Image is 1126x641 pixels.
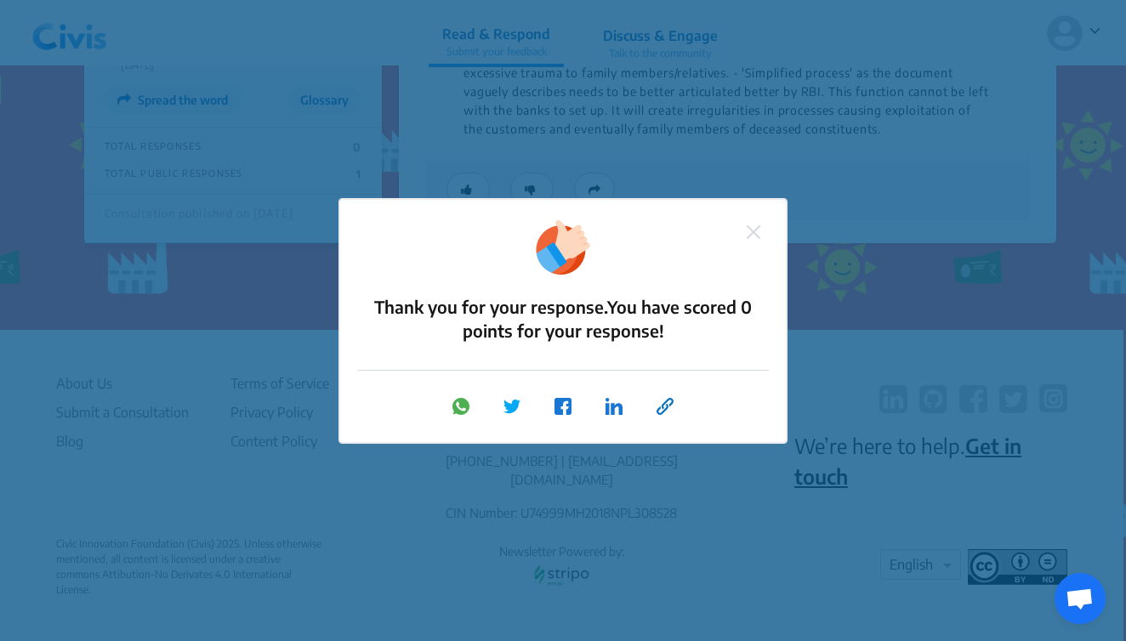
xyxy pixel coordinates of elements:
img: thankyou.png [536,220,590,275]
img: twitter logo [503,398,520,415]
span: You have scored 0 points for your response! [463,296,753,341]
img: whatsapp logo [452,398,469,415]
a: Open chat [1055,573,1106,624]
img: link logo [657,398,674,415]
img: close.png [747,225,760,239]
p: Thank you for your response. [357,295,769,343]
img: linkedin logo [606,398,623,415]
img: facebook logo [554,398,572,415]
